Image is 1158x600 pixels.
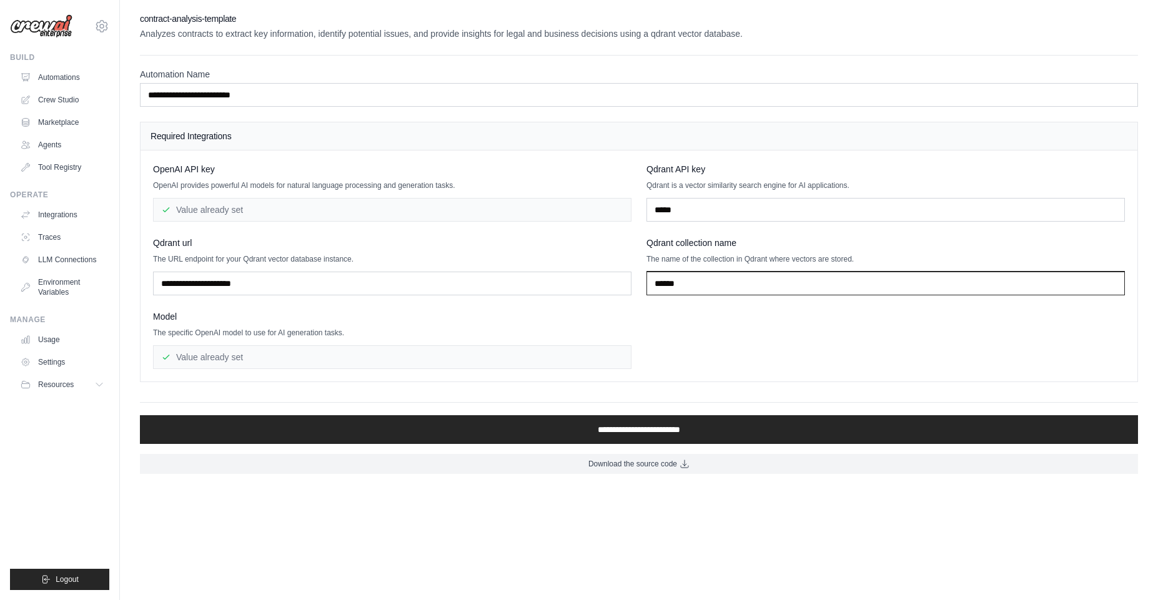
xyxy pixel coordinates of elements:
[10,315,109,325] div: Manage
[140,454,1138,474] a: Download the source code
[15,205,109,225] a: Integrations
[10,52,109,62] div: Build
[153,237,192,249] span: Qdrant url
[588,459,677,469] span: Download the source code
[140,12,1138,25] h2: contract-analysis-template
[15,112,109,132] a: Marketplace
[646,163,705,175] span: Qdrant API key
[15,157,109,177] a: Tool Registry
[153,180,631,190] p: OpenAI provides powerful AI models for natural language processing and generation tasks.
[153,310,177,323] span: Model
[10,190,109,200] div: Operate
[15,352,109,372] a: Settings
[140,27,1138,40] p: Analyzes contracts to extract key information, identify potential issues, and provide insights fo...
[646,237,736,249] span: Qdrant collection name
[153,198,631,222] div: Value already set
[153,345,631,369] div: Value already set
[15,90,109,110] a: Crew Studio
[140,68,1138,81] label: Automation Name
[15,135,109,155] a: Agents
[15,250,109,270] a: LLM Connections
[646,180,1125,190] p: Qdrant is a vector similarity search engine for AI applications.
[56,574,79,584] span: Logout
[646,254,1125,264] p: The name of the collection in Qdrant where vectors are stored.
[15,375,109,395] button: Resources
[153,254,631,264] p: The URL endpoint for your Qdrant vector database instance.
[153,328,631,338] p: The specific OpenAI model to use for AI generation tasks.
[15,227,109,247] a: Traces
[151,130,1127,142] h4: Required Integrations
[15,330,109,350] a: Usage
[10,14,72,38] img: Logo
[38,380,74,390] span: Resources
[153,163,215,175] span: OpenAI API key
[10,569,109,590] button: Logout
[15,67,109,87] a: Automations
[15,272,109,302] a: Environment Variables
